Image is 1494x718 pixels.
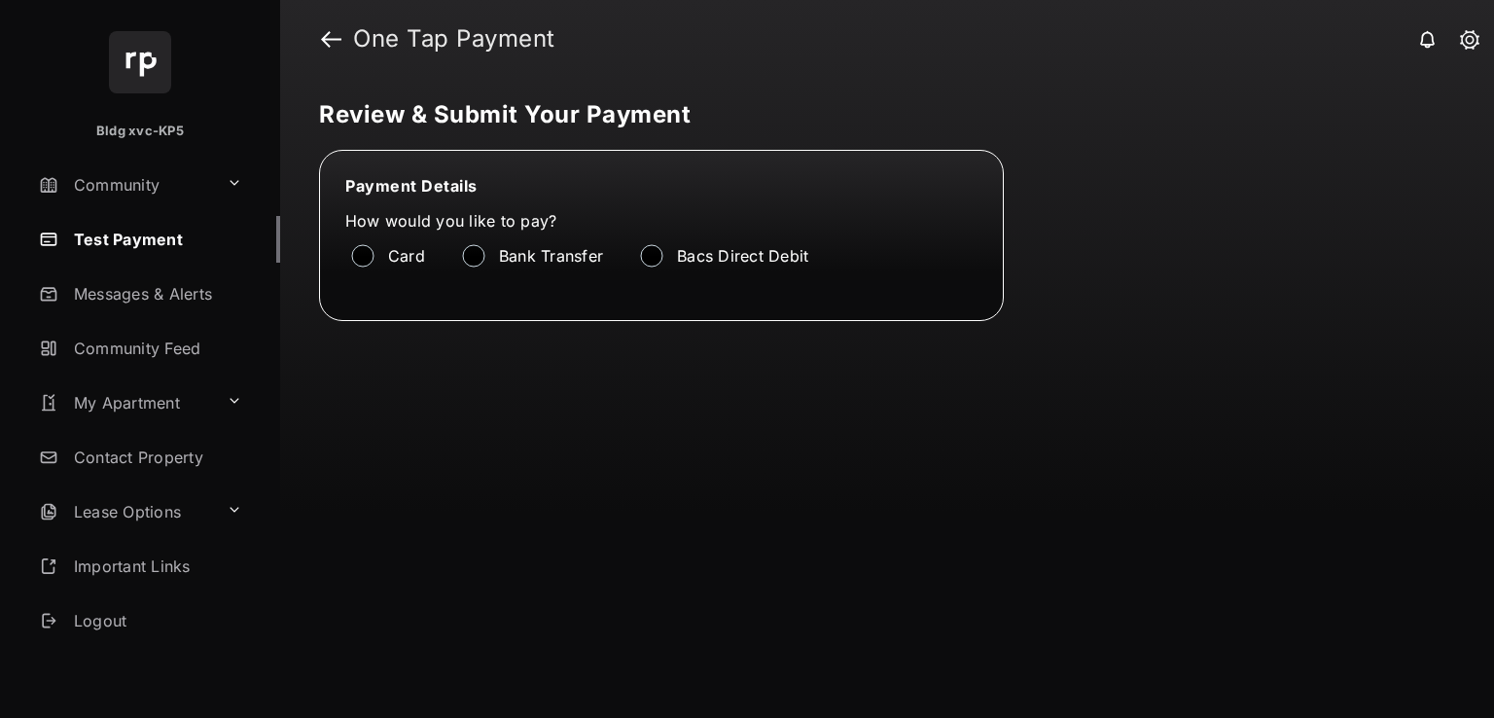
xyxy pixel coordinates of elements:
a: Test Payment [31,216,280,263]
span: Payment Details [345,176,478,196]
a: Important Links [31,543,250,590]
a: Community Feed [31,325,280,372]
label: Bacs Direct Debit [677,246,808,266]
img: svg+xml;base64,PHN2ZyB4bWxucz0iaHR0cDovL3d3dy53My5vcmcvMjAwMC9zdmciIHdpZHRoPSI2NCIgaGVpZ2h0PSI2NC... [109,31,171,93]
label: Bank Transfer [499,246,603,266]
label: Card [388,246,425,266]
a: Logout [31,597,280,644]
a: Lease Options [31,488,219,535]
a: Contact Property [31,434,280,481]
a: Messages & Alerts [31,270,280,317]
h5: Review & Submit Your Payment [319,103,1440,126]
p: Bldg xvc-KP5 [96,122,184,141]
a: Community [31,162,219,208]
a: My Apartment [31,379,219,426]
label: How would you like to pay? [345,211,929,231]
strong: One Tap Payment [353,27,555,51]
